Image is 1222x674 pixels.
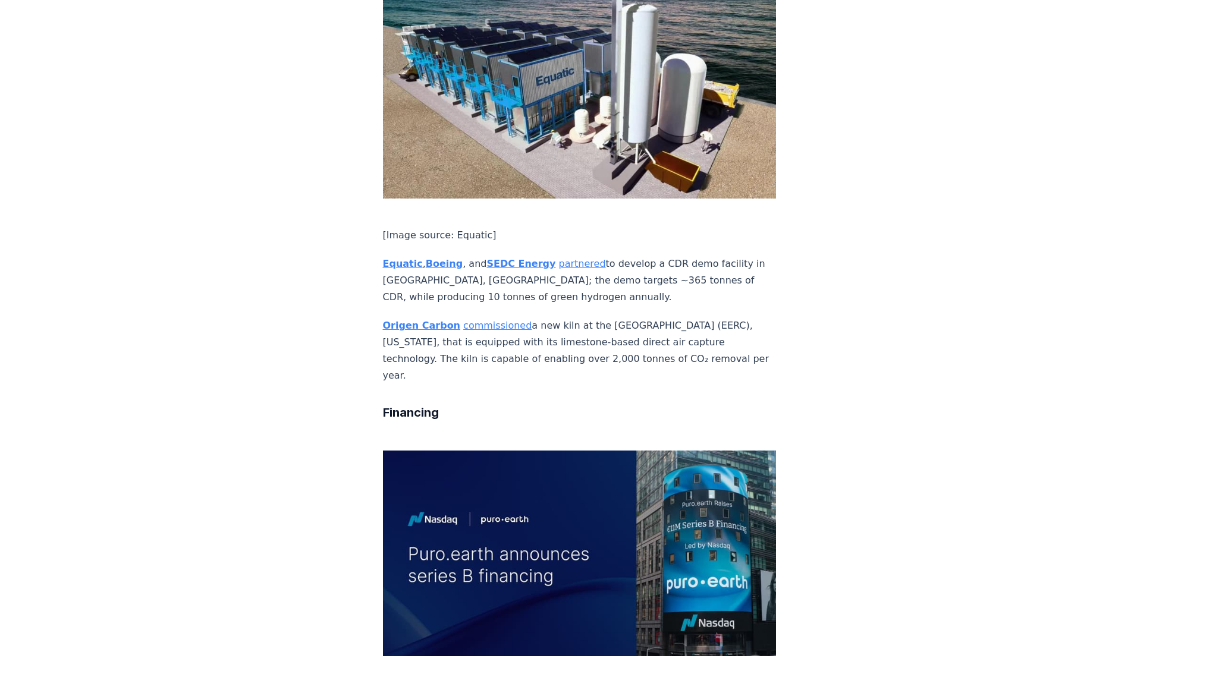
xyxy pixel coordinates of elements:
a: partnered [559,258,606,269]
a: commissioned [463,320,532,331]
p: a new kiln at the [GEOGRAPHIC_DATA] (EERC), [US_STATE], that is equipped with its limestone-based... [383,317,777,384]
strong: Financing [383,405,439,420]
a: Origen Carbon [383,320,461,331]
a: SEDC Energy [486,258,555,269]
p: , , and to develop a CDR demo facility in [GEOGRAPHIC_DATA], [GEOGRAPHIC_DATA]; the demo targets ... [383,256,777,305]
p: [Image source: Equatic] [383,227,777,244]
img: blog post image [383,451,777,656]
a: Equatic [383,258,423,269]
a: Boeing [426,258,463,269]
